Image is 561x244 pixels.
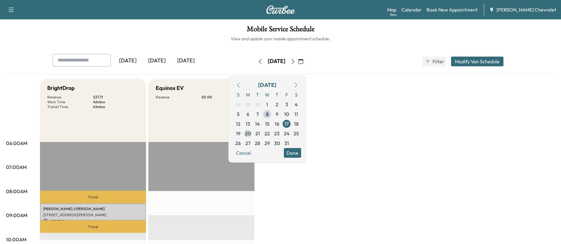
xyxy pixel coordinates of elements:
[266,5,295,14] img: Curbee Logo
[276,101,278,108] span: 2
[235,101,241,108] span: 28
[390,12,397,17] div: Beta
[433,58,443,65] span: Filter
[284,120,289,127] span: 17
[156,84,184,92] h5: Equinox EV
[235,140,241,147] span: 26
[255,101,261,108] span: 30
[93,100,139,104] p: 42 mins
[113,54,142,68] div: [DATE]
[47,100,93,104] p: Work Time
[142,54,171,68] div: [DATE]
[427,6,478,13] a: Book New Appointment
[255,130,260,137] span: 21
[171,54,201,68] div: [DATE]
[201,95,247,100] p: $ 0.00
[6,236,26,243] p: 10:00AM
[401,6,422,13] a: Calendar
[236,120,241,127] span: 12
[255,120,260,127] span: 14
[294,130,299,137] span: 25
[387,6,397,13] a: MapBeta
[284,148,301,158] button: Done
[284,110,289,118] span: 10
[285,101,288,108] span: 3
[47,84,75,92] h5: BrightDrop
[268,58,285,65] div: [DATE]
[6,25,555,36] h1: Mobile Service Schedule
[282,90,291,100] span: F
[496,6,556,13] span: [PERSON_NAME] Chevrolet
[93,95,139,100] p: $ 37.71
[284,130,290,137] span: 24
[245,101,251,108] span: 29
[264,130,270,137] span: 22
[47,104,93,109] p: Transit Time
[6,188,27,195] p: 08:00AM
[295,101,298,108] span: 4
[6,212,27,219] p: 09:00AM
[43,219,143,224] p: USD 37.71
[93,104,139,109] p: 63 mins
[40,220,146,232] p: Travel
[233,90,243,100] span: S
[233,148,254,158] button: Cancel
[246,120,250,127] span: 13
[156,95,201,100] p: Revenue
[451,57,503,66] button: Modify Van Schedule
[47,95,93,100] p: Revenue
[6,163,27,171] p: 07:00AM
[237,110,240,118] span: 5
[43,213,143,217] p: [STREET_ADDRESS][PERSON_NAME]
[294,110,298,118] span: 11
[291,90,301,100] span: S
[6,140,27,147] p: 06:00AM
[284,140,289,147] span: 31
[253,90,262,100] span: T
[247,110,249,118] span: 6
[264,140,270,147] span: 29
[236,130,241,137] span: 19
[272,90,282,100] span: T
[256,110,259,118] span: 7
[266,101,268,108] span: 1
[43,206,143,211] p: [PERSON_NAME] J [PERSON_NAME]
[245,130,251,137] span: 20
[423,57,446,66] button: Filter
[243,90,253,100] span: M
[275,120,279,127] span: 16
[274,140,280,147] span: 30
[40,191,146,203] p: Travel
[265,120,270,127] span: 15
[245,140,251,147] span: 27
[262,90,272,100] span: W
[255,140,260,147] span: 28
[6,36,555,42] h6: View and update your mobile appointment schedule.
[294,120,299,127] span: 18
[274,130,280,137] span: 23
[258,81,276,89] div: [DATE]
[266,110,269,118] span: 8
[276,110,278,118] span: 9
